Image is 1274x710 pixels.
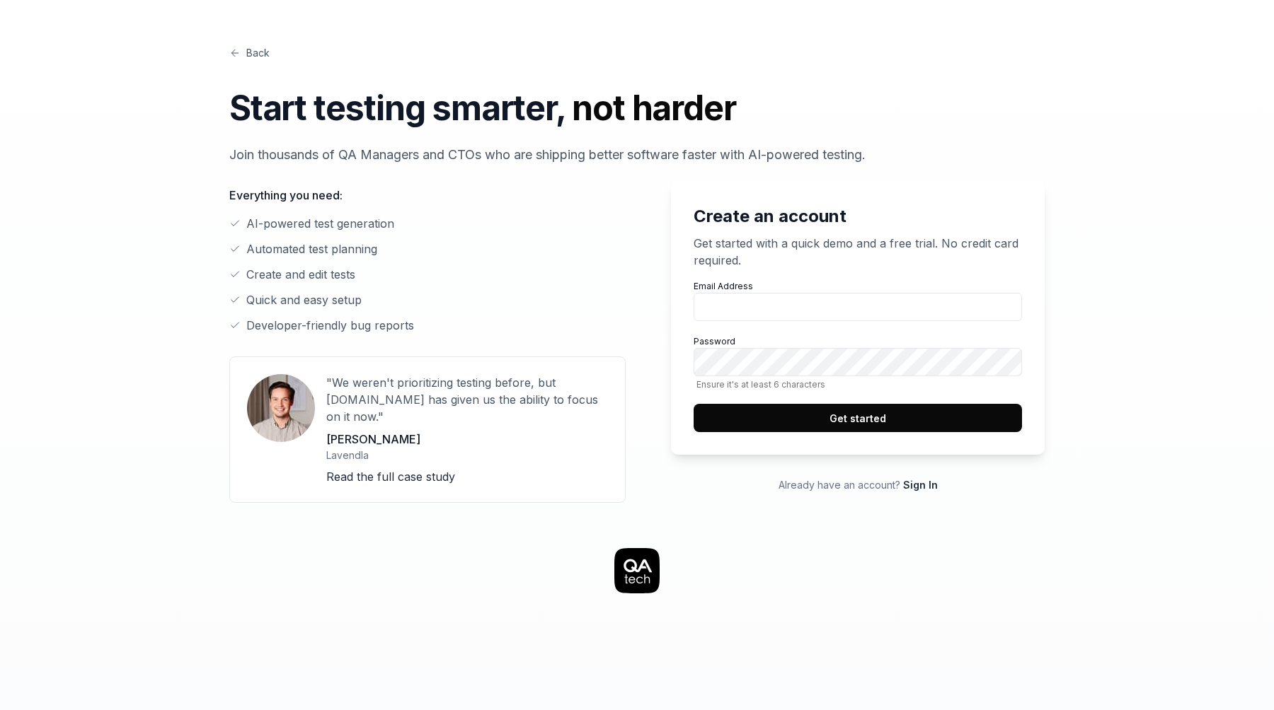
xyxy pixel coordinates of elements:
li: Quick and easy setup [229,291,626,308]
img: User avatar [247,374,315,442]
p: Join thousands of QA Managers and CTOs who are shipping better software faster with AI-powered te... [229,145,1045,164]
p: Lavendla [326,448,608,462]
span: not harder [572,87,735,129]
p: [PERSON_NAME] [326,431,608,448]
button: Get started [694,404,1022,432]
label: Email Address [694,280,1022,321]
li: AI-powered test generation [229,215,626,232]
p: Already have an account? [671,477,1045,492]
input: PasswordEnsure it's at least 6 characters [694,348,1022,376]
h2: Create an account [694,204,1022,229]
p: Get started with a quick demo and a free trial. No credit card required. [694,235,1022,269]
li: Automated test planning [229,240,626,257]
a: Back [229,45,270,60]
p: "We weren't prioritizing testing before, but [DOMAIN_NAME] has given us the ability to focus on i... [326,374,608,425]
span: Ensure it's at least 6 characters [694,379,1022,390]
li: Create and edit tests [229,266,626,283]
p: Everything you need: [229,187,626,204]
label: Password [694,335,1022,390]
input: Email Address [694,293,1022,321]
a: Read the full case study [326,470,455,484]
li: Developer-friendly bug reports [229,317,626,334]
a: Sign In [903,479,938,491]
h1: Start testing smarter, [229,83,1045,134]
